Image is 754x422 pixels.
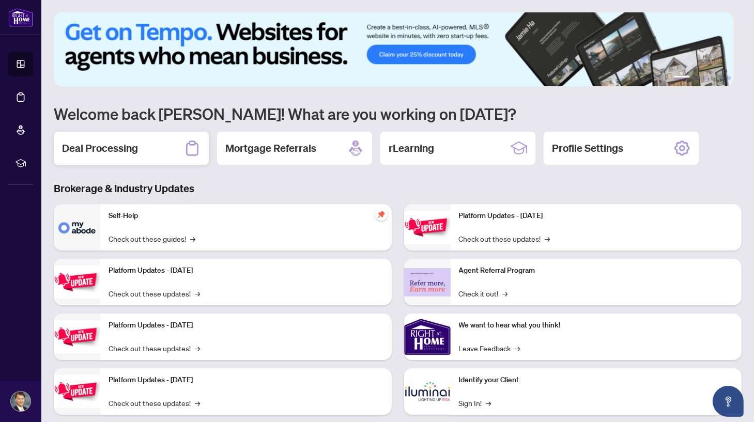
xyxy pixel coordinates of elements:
p: Platform Updates - [DATE] [109,320,383,331]
button: 5 [719,76,723,80]
button: 1 [673,76,690,80]
button: 4 [711,76,715,80]
a: Sign In!→ [459,397,491,409]
span: → [545,233,550,244]
img: Self-Help [54,204,100,251]
p: Identify your Client [459,374,734,386]
button: 6 [727,76,731,80]
h2: Profile Settings [552,141,623,155]
img: Platform Updates - July 8, 2025 [54,375,100,408]
p: Agent Referral Program [459,265,734,276]
h2: Mortgage Referrals [225,141,316,155]
span: → [515,342,520,354]
img: Platform Updates - June 23, 2025 [404,211,451,243]
a: Check out these updates!→ [459,233,550,244]
img: Agent Referral Program [404,268,451,296]
img: We want to hear what you think! [404,314,451,360]
a: Check out these guides!→ [109,233,195,244]
a: Leave Feedback→ [459,342,520,354]
span: → [503,288,508,299]
a: Check out these updates!→ [109,342,200,354]
p: Platform Updates - [DATE] [109,374,383,386]
img: Slide 0 [54,12,733,86]
a: Check it out!→ [459,288,508,299]
span: → [190,233,195,244]
p: Self-Help [109,210,383,222]
span: → [195,288,200,299]
img: Platform Updates - July 21, 2025 [54,320,100,353]
p: Platform Updates - [DATE] [109,265,383,276]
h3: Brokerage & Industry Updates [54,181,742,196]
a: Check out these updates!→ [109,288,200,299]
h2: rLearning [389,141,434,155]
button: 2 [694,76,698,80]
a: Check out these updates!→ [109,397,200,409]
span: pushpin [375,208,388,221]
span: → [486,397,491,409]
button: Open asap [713,386,744,417]
span: → [195,397,200,409]
span: → [195,342,200,354]
button: 3 [702,76,706,80]
img: Identify your Client [404,368,451,415]
img: Profile Icon [11,392,30,411]
img: logo [8,8,33,27]
h1: Welcome back [PERSON_NAME]! What are you working on [DATE]? [54,104,742,123]
h2: Deal Processing [62,141,138,155]
p: Platform Updates - [DATE] [459,210,734,222]
img: Platform Updates - September 16, 2025 [54,265,100,298]
p: We want to hear what you think! [459,320,734,331]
